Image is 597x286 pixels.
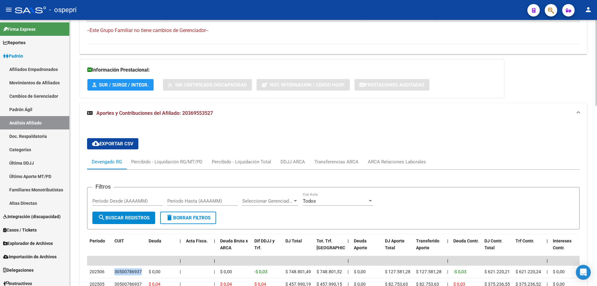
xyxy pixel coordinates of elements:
[211,234,218,262] datatable-header-cell: |
[90,238,105,243] span: Período
[348,238,349,243] span: |
[99,82,149,88] span: SUR / SURGE / INTEGR.
[345,234,351,262] datatable-header-cell: |
[149,238,161,243] span: Deuda
[516,238,534,243] span: Trf Contr.
[484,238,502,251] span: DJ Contr. Total
[3,213,61,220] span: Integración (discapacidad)
[3,39,25,46] span: Reportes
[254,238,275,251] span: Dif DDJJ y Trf.
[314,158,359,165] div: Transferencias ARCA
[385,269,410,274] span: $ 127.581,28
[87,79,154,91] button: SUR / SURGE / INTEGR.
[112,234,146,262] datatable-header-cell: CUIT
[180,269,181,274] span: |
[92,212,155,224] button: Buscar Registros
[516,269,541,274] span: $ 621.220,24
[414,234,445,262] datatable-header-cell: Transferido Aporte
[257,79,350,91] button: Not. Internacion / Censo Hosp.
[445,234,451,262] datatable-header-cell: |
[177,234,183,262] datatable-header-cell: |
[92,141,133,147] span: Exportar CSV
[585,6,592,13] mat-icon: person
[220,269,232,274] span: $ 0,00
[447,238,448,243] span: |
[3,53,23,59] span: Padrón
[354,79,429,91] button: Prestaciones Auditadas
[183,234,211,262] datatable-header-cell: Acta Fisca.
[576,265,591,280] div: Open Intercom Messenger
[553,238,572,251] span: Intereses Contr.
[87,27,580,34] h4: --Este Grupo Familiar no tiene cambios de Gerenciador--
[550,234,581,262] datatable-header-cell: Intereses Contr.
[214,269,215,274] span: |
[242,198,293,204] span: Seleccionar Gerenciador
[553,269,565,274] span: $ 0,00
[98,215,150,221] span: Buscar Registros
[513,234,544,262] datatable-header-cell: Trf Contr.
[368,158,426,165] div: ARCA Relaciones Laborales
[87,66,497,74] h3: Información Prestacional:
[270,82,345,88] span: Not. Internacion / Censo Hosp.
[484,269,510,274] span: $ 621.220,21
[252,234,283,262] datatable-header-cell: Dif DDJJ y Trf.
[163,79,252,91] button: Sin Certificado Discapacidad
[92,182,114,191] h3: Filtros
[544,234,550,262] datatable-header-cell: |
[314,234,345,262] datatable-header-cell: Tot. Trf. Bruto
[254,269,267,274] span: -$ 0,03
[447,269,448,274] span: |
[175,82,247,88] span: Sin Certificado Discapacidad
[348,258,349,263] span: |
[87,234,112,262] datatable-header-cell: Período
[218,234,252,262] datatable-header-cell: Deuda Bruta x ARCA
[92,158,122,165] div: Devengado RG
[87,138,138,149] button: Exportar CSV
[80,103,587,123] mat-expansion-panel-header: Aportes y Contribuciones del Afiliado: 20369553527
[131,158,202,165] div: Percibido - Liquidación RG/MT/PD
[3,227,37,233] span: Casos / Tickets
[3,267,34,274] span: Delegaciones
[280,158,305,165] div: DDJJ ARCA
[285,269,311,274] span: $ 748.801,49
[354,238,367,251] span: Deuda Aporte
[186,238,208,243] span: Acta Fisca.
[114,268,142,275] div: 30500786937
[285,238,302,243] span: DJ Total
[214,238,215,243] span: |
[212,158,271,165] div: Percibido - Liquidación Total
[547,258,548,263] span: |
[96,110,213,116] span: Aportes y Contribuciones del Afiliado: 20369553527
[146,234,177,262] datatable-header-cell: Deuda
[351,234,382,262] datatable-header-cell: Deuda Aporte
[3,26,35,33] span: Firma Express
[354,269,366,274] span: $ 0,00
[220,238,248,251] span: Deuda Bruta x ARCA
[166,215,211,221] span: Borrar Filtros
[453,269,466,274] span: -$ 0,03
[303,198,316,204] span: Todos
[365,82,424,88] span: Prestaciones Auditadas
[482,234,513,262] datatable-header-cell: DJ Contr. Total
[416,238,439,251] span: Transferido Aporte
[385,238,405,251] span: DJ Aporte Total
[149,269,160,274] span: $ 0,00
[166,214,173,221] mat-icon: delete
[416,269,442,274] span: $ 127.581,28
[49,3,76,17] span: - ospepri
[180,258,181,263] span: |
[180,238,181,243] span: |
[98,214,105,221] mat-icon: search
[453,238,479,243] span: Deuda Contr.
[283,234,314,262] datatable-header-cell: DJ Total
[90,269,104,274] span: 202506
[447,258,448,263] span: |
[3,253,57,260] span: Importación de Archivos
[382,234,414,262] datatable-header-cell: DJ Aporte Total
[160,212,216,224] button: Borrar Filtros
[214,258,215,263] span: |
[92,140,99,147] mat-icon: cloud_download
[5,6,12,13] mat-icon: menu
